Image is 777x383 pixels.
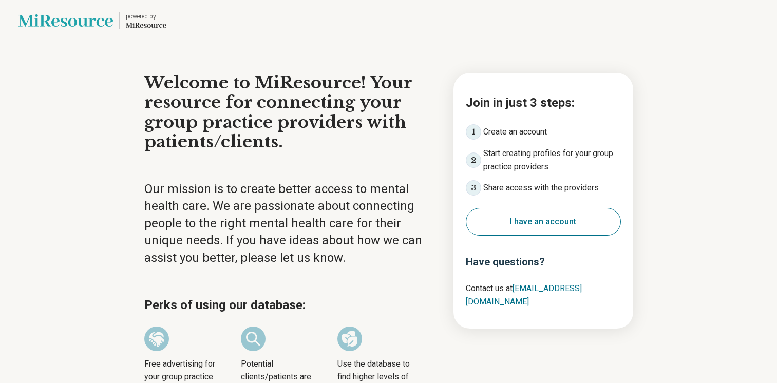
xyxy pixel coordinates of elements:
[466,254,621,270] h3: Have questions?
[144,296,435,314] h2: Perks of using our database:
[466,93,621,112] h2: Join in just 3 steps:
[466,208,621,236] button: I have an account
[466,180,621,196] li: Share access with the providers
[18,8,113,33] img: Lions
[466,124,621,140] li: Create an account
[466,283,582,307] a: [EMAIL_ADDRESS][DOMAIN_NAME]
[18,8,166,33] a: Lionspowered by
[466,147,621,173] li: Start creating profiles for your group practice providers
[144,73,435,152] h1: Welcome to MiResource! Your resource for connecting your group practice providers with patients/c...
[466,282,621,308] p: Contact us at
[126,12,166,21] div: powered by
[144,181,435,267] p: Our mission is to create better access to mental health care. We are passionate about connecting ...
